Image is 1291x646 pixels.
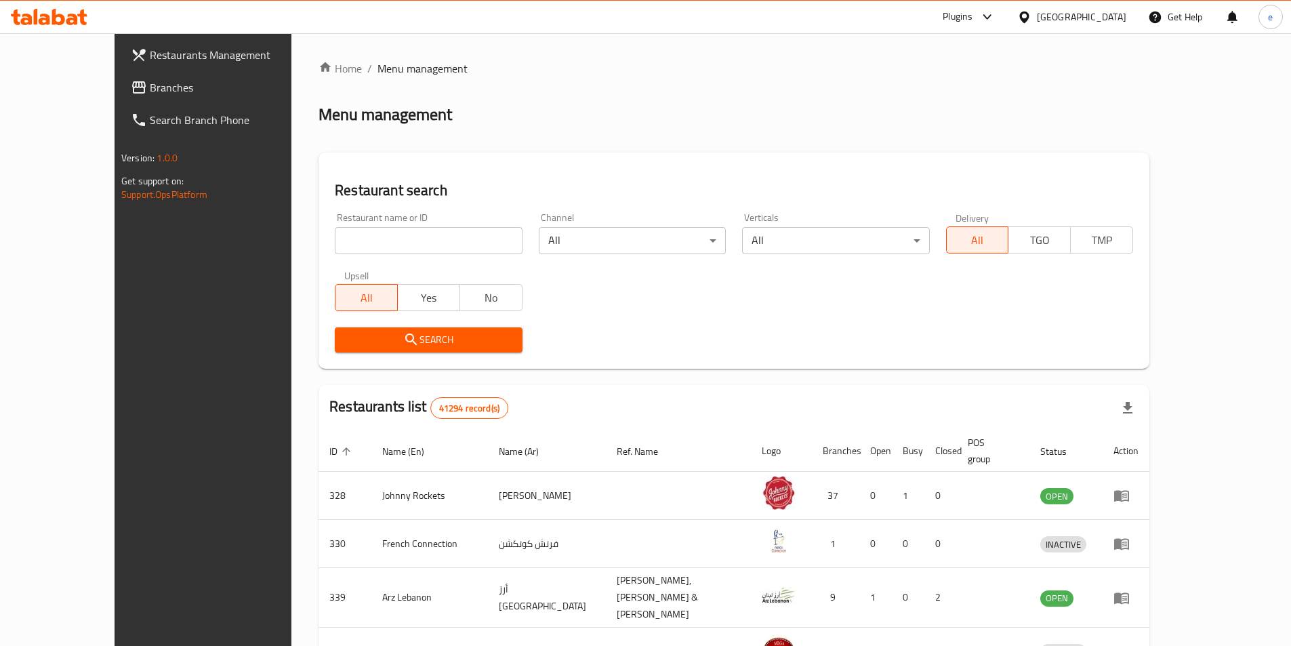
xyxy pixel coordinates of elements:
a: Branches [120,71,330,104]
span: All [952,230,1004,250]
button: Search [335,327,522,352]
button: TGO [1008,226,1071,254]
span: POS group [968,435,1013,467]
div: Plugins [943,9,972,25]
li: / [367,60,372,77]
th: Action [1103,430,1149,472]
h2: Restaurants list [329,397,508,419]
td: 0 [859,520,892,568]
span: ID [329,443,355,460]
td: 328 [319,472,371,520]
td: أرز [GEOGRAPHIC_DATA] [488,568,606,628]
a: Support.OpsPlatform [121,186,207,203]
td: 330 [319,520,371,568]
span: OPEN [1040,489,1073,504]
span: e [1268,9,1273,24]
h2: Menu management [319,104,452,125]
td: 9 [812,568,859,628]
td: 0 [859,472,892,520]
nav: breadcrumb [319,60,1149,77]
span: Branches [150,79,319,96]
td: 0 [924,520,957,568]
td: 1 [892,472,924,520]
td: Johnny Rockets [371,472,488,520]
td: 0 [892,520,924,568]
td: فرنش كونكشن [488,520,606,568]
div: Export file [1111,392,1144,424]
div: Menu [1113,487,1139,504]
span: OPEN [1040,590,1073,606]
span: Get support on: [121,172,184,190]
td: [PERSON_NAME] [488,472,606,520]
td: Arz Lebanon [371,568,488,628]
th: Open [859,430,892,472]
span: INACTIVE [1040,537,1086,552]
span: Name (Ar) [499,443,556,460]
button: TMP [1070,226,1133,254]
label: Delivery [956,213,989,222]
div: OPEN [1040,590,1073,607]
span: Yes [403,288,455,308]
div: Menu [1113,590,1139,606]
div: [GEOGRAPHIC_DATA] [1037,9,1126,24]
span: No [466,288,517,308]
div: Menu [1113,536,1139,552]
span: Restaurants Management [150,47,319,63]
td: [PERSON_NAME],[PERSON_NAME] & [PERSON_NAME] [606,568,752,628]
span: Menu management [377,60,468,77]
a: Home [319,60,362,77]
td: 0 [924,472,957,520]
span: 1.0.0 [157,149,178,167]
th: Branches [812,430,859,472]
a: Restaurants Management [120,39,330,71]
div: All [539,227,726,254]
div: INACTIVE [1040,536,1086,552]
div: OPEN [1040,488,1073,504]
label: Upsell [344,270,369,280]
td: French Connection [371,520,488,568]
h2: Restaurant search [335,180,1133,201]
a: Search Branch Phone [120,104,330,136]
span: TMP [1076,230,1128,250]
span: Search Branch Phone [150,112,319,128]
img: Arz Lebanon [762,578,796,612]
span: Ref. Name [617,443,676,460]
div: All [742,227,929,254]
td: 0 [892,568,924,628]
span: Name (En) [382,443,442,460]
span: Version: [121,149,155,167]
div: Total records count [430,397,508,419]
img: Johnny Rockets [762,476,796,510]
img: French Connection [762,524,796,558]
span: Status [1040,443,1084,460]
input: Search for restaurant name or ID.. [335,227,522,254]
button: Yes [397,284,460,311]
th: Logo [751,430,812,472]
span: 41294 record(s) [431,402,508,415]
td: 37 [812,472,859,520]
span: TGO [1014,230,1065,250]
th: Closed [924,430,957,472]
th: Busy [892,430,924,472]
button: All [946,226,1009,254]
button: No [459,284,522,311]
button: All [335,284,398,311]
td: 2 [924,568,957,628]
td: 339 [319,568,371,628]
span: All [341,288,392,308]
td: 1 [859,568,892,628]
span: Search [346,331,511,348]
td: 1 [812,520,859,568]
